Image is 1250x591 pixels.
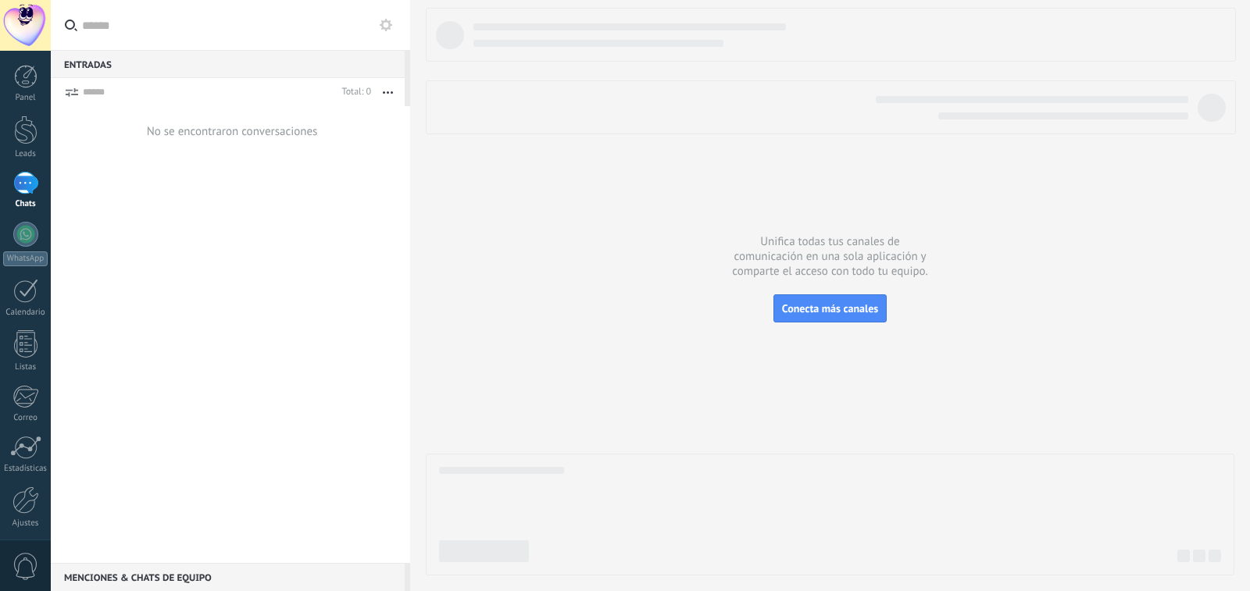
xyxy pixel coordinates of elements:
div: Entradas [51,50,405,78]
div: Estadísticas [3,464,48,474]
span: Conecta más canales [782,301,878,315]
div: Leads [3,149,48,159]
div: WhatsApp [3,251,48,266]
div: Ajustes [3,518,48,529]
div: Menciones & Chats de equipo [51,563,405,591]
div: Chats [3,199,48,209]
div: Total: 0 [336,84,371,100]
div: Listas [3,362,48,372]
div: Panel [3,93,48,103]
div: Calendario [3,308,48,318]
div: No se encontraron conversaciones [147,124,318,139]
button: Conecta más canales [773,294,887,322]
div: Correo [3,413,48,423]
